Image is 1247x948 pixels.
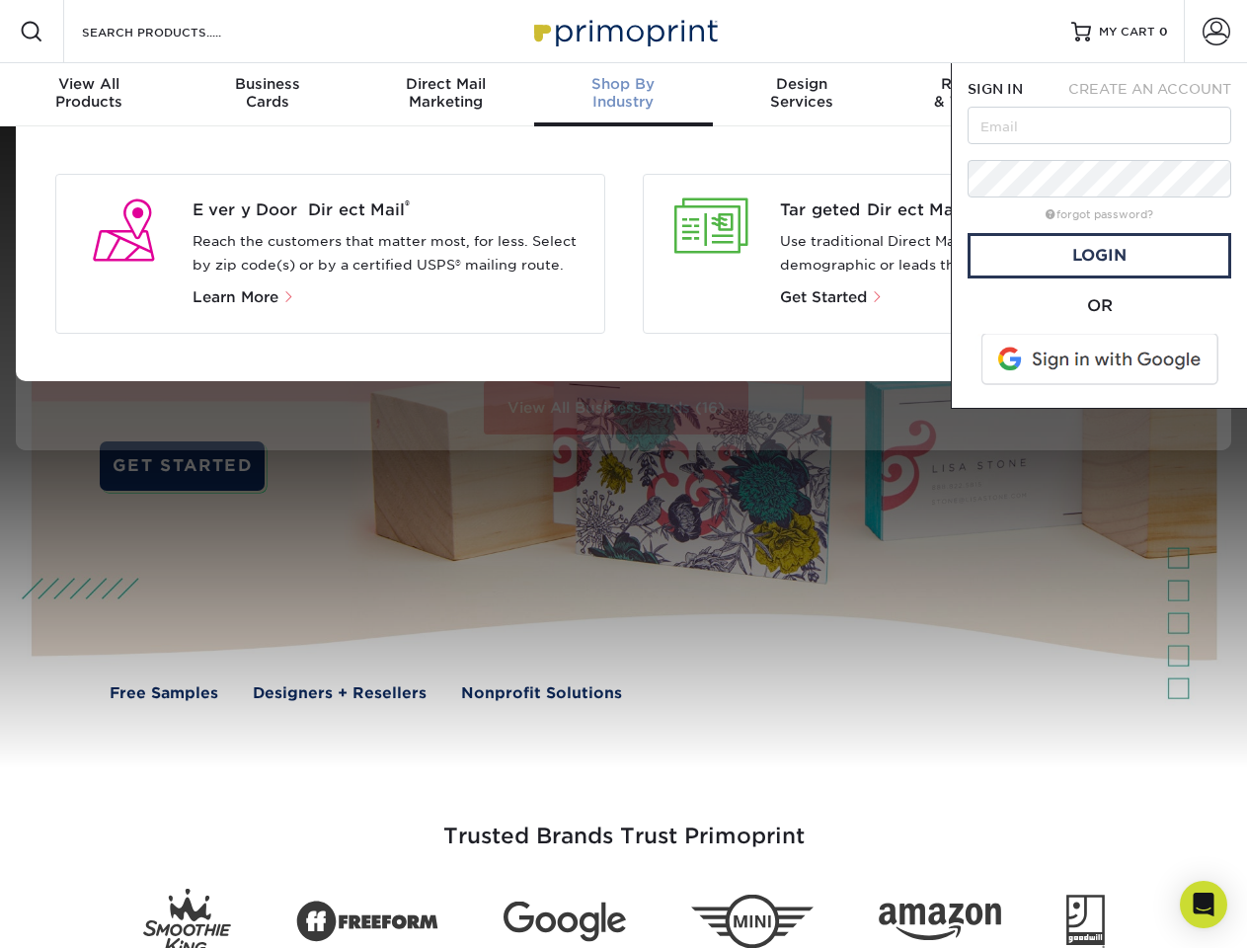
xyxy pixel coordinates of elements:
div: Cards [178,75,355,111]
span: CREATE AN ACCOUNT [1068,81,1231,97]
a: Resources& Templates [891,63,1068,126]
span: Direct Mail [356,75,534,93]
img: Goodwill [1066,895,1105,948]
div: Industry [534,75,712,111]
a: Shop ByIndustry [534,63,712,126]
h3: Trusted Brands Trust Primoprint [46,776,1202,873]
a: forgot password? [1046,208,1153,221]
span: 0 [1159,25,1168,39]
div: & Templates [891,75,1068,111]
img: Amazon [879,904,1001,941]
span: MY CART [1099,24,1155,40]
img: Primoprint [525,10,723,52]
div: Marketing [356,75,534,111]
img: Google [504,902,626,942]
a: Login [968,233,1231,278]
span: Design [713,75,891,93]
span: Shop By [534,75,712,93]
span: SIGN IN [968,81,1023,97]
input: Email [968,107,1231,144]
div: OR [968,294,1231,318]
div: Services [713,75,891,111]
a: BusinessCards [178,63,355,126]
div: Open Intercom Messenger [1180,881,1227,928]
a: DesignServices [713,63,891,126]
a: Direct MailMarketing [356,63,534,126]
span: Business [178,75,355,93]
span: Resources [891,75,1068,93]
input: SEARCH PRODUCTS..... [80,20,273,43]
